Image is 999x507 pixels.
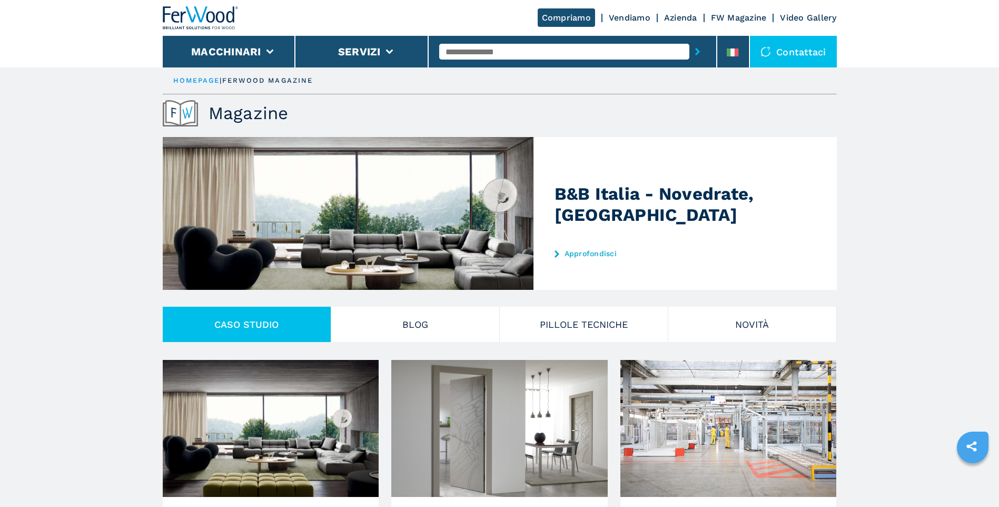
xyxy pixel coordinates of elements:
button: CASO STUDIO [163,307,331,342]
a: Azienda [664,13,697,23]
img: B&B Italia - Novedrate, Italia [163,360,379,497]
button: submit-button [689,40,706,64]
button: PILLOLE TECNICHE [500,307,668,342]
a: HOMEPAGE [173,76,220,84]
a: Compriamo [538,8,595,27]
img: Contattaci [760,46,771,57]
button: Macchinari [191,45,261,58]
img: Ferwood [163,6,239,30]
a: Approfondisci [555,249,761,258]
img: Magazine [163,100,198,126]
button: Blog [331,307,500,342]
div: Contattaci [750,36,837,67]
button: Servizi [338,45,381,58]
h1: Magazine [209,103,289,124]
img: Composad - Viadana, Italia [620,360,837,497]
a: FW Magazine [711,13,767,23]
p: ferwood magazine [222,76,313,85]
iframe: Chat [954,460,991,499]
img: B&B Italia - Novedrate, Italia [163,137,577,290]
img: Bertolotto Porte - Torre San Giorgio, Italia [391,360,608,497]
span: | [220,76,222,84]
button: Novità [668,307,837,342]
a: Video Gallery [780,13,836,23]
a: Vendiamo [609,13,650,23]
a: sharethis [958,433,985,460]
